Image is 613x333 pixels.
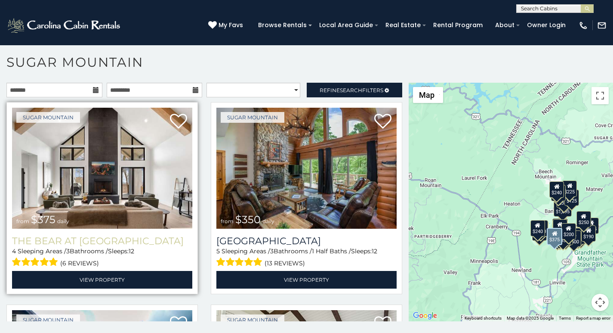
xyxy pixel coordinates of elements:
[216,108,397,229] a: Grouse Moor Lodge from $350 daily
[579,21,588,30] img: phone-regular-white.png
[216,235,397,247] a: [GEOGRAPHIC_DATA]
[372,247,377,255] span: 12
[562,181,577,197] div: $225
[216,235,397,247] h3: Grouse Moor Lodge
[208,21,245,30] a: My Favs
[12,247,192,269] div: Sleeping Areas / Bathrooms / Sleeps:
[31,213,55,226] span: $375
[340,87,362,93] span: Search
[219,21,243,30] span: My Favs
[12,108,192,229] img: The Bear At Sugar Mountain
[12,108,192,229] a: The Bear At Sugar Mountain from $375 daily
[411,310,439,321] a: Open this area in Google Maps (opens a new window)
[411,310,439,321] img: Google
[216,247,397,269] div: Sleeping Areas / Bathrooms / Sleeps:
[66,247,70,255] span: 3
[523,19,570,32] a: Owner Login
[235,213,261,226] span: $350
[221,218,234,224] span: from
[312,247,351,255] span: 1 Half Baths /
[129,247,134,255] span: 12
[265,258,305,269] span: (13 reviews)
[216,108,397,229] img: Grouse Moor Lodge
[576,211,591,227] div: $250
[552,218,567,235] div: $190
[216,247,220,255] span: 5
[315,19,377,32] a: Local Area Guide
[60,258,99,269] span: (6 reviews)
[507,316,554,321] span: Map data ©2025 Google
[12,235,192,247] h3: The Bear At Sugar Mountain
[6,17,123,34] img: White-1-2.png
[591,87,609,104] button: Toggle fullscreen view
[552,219,567,236] div: $300
[12,247,16,255] span: 4
[591,294,609,311] button: Map camera controls
[413,87,443,103] button: Change map style
[551,185,565,201] div: $170
[307,83,403,97] a: RefineSearchFilters
[221,112,284,123] a: Sugar Mountain
[561,223,576,240] div: $200
[221,314,284,325] a: Sugar Mountain
[381,19,425,32] a: Real Estate
[429,19,487,32] a: Rental Program
[570,228,585,244] div: $195
[374,113,391,131] a: Add to favorites
[491,19,519,32] a: About
[559,316,571,321] a: Terms
[530,220,545,237] div: $240
[270,247,274,255] span: 3
[16,314,80,325] a: Sugar Mountain
[419,90,434,100] span: Map
[564,190,579,206] div: $125
[576,316,610,321] a: Report a map error
[57,218,69,224] span: daily
[553,200,571,217] div: $1,095
[12,235,192,247] a: The Bear At [GEOGRAPHIC_DATA]
[547,228,562,245] div: $375
[597,21,607,30] img: mail-regular-white.png
[170,113,187,131] a: Add to favorites
[262,218,274,224] span: daily
[320,87,383,93] span: Refine Filters
[254,19,311,32] a: Browse Rentals
[16,218,29,224] span: from
[581,225,596,242] div: $190
[216,271,397,289] a: View Property
[16,112,80,123] a: Sugar Mountain
[584,218,598,234] div: $155
[465,315,502,321] button: Keyboard shortcuts
[549,181,564,198] div: $240
[12,271,192,289] a: View Property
